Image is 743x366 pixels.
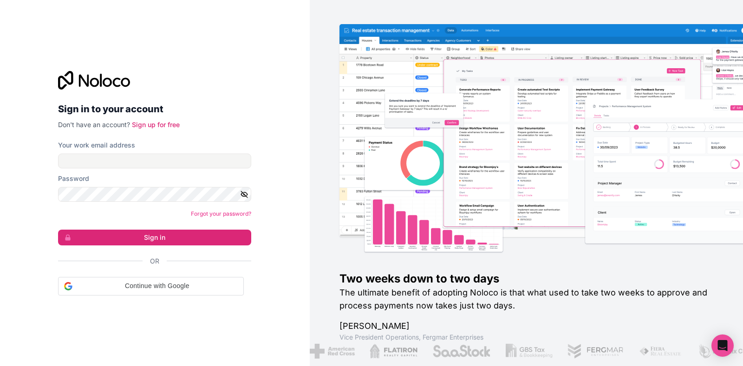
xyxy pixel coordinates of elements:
[58,187,251,202] input: Password
[58,277,244,295] div: Continue with Google
[58,101,251,117] h2: Sign in to your account
[132,121,180,128] a: Sign up for free
[58,174,89,183] label: Password
[339,320,713,333] h1: [PERSON_NAME]
[567,344,624,359] img: /assets/fergmar-CudnrXN5.png
[638,344,682,359] img: /assets/fiera-fwj2N5v4.png
[58,141,135,150] label: Your work email address
[76,281,238,291] span: Continue with Google
[58,121,130,128] span: Don't have an account?
[58,154,251,168] input: Email address
[150,257,159,266] span: Or
[309,344,354,359] img: /assets/american-red-cross-BAupjrZR.png
[339,286,713,312] h2: The ultimate benefit of adopting Noloco is that what used to take two weeks to approve and proces...
[339,333,713,342] h1: Vice President Operations , Fergmar Enterprises
[339,271,713,286] h1: Two weeks down to two days
[369,344,417,359] img: /assets/flatiron-C8eUkumj.png
[191,210,251,217] a: Forgot your password?
[58,230,251,245] button: Sign in
[711,334,734,357] div: Open Intercom Messenger
[505,344,552,359] img: /assets/gbstax-C-GtDUiK.png
[432,344,490,359] img: /assets/saastock-C6Zbiodz.png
